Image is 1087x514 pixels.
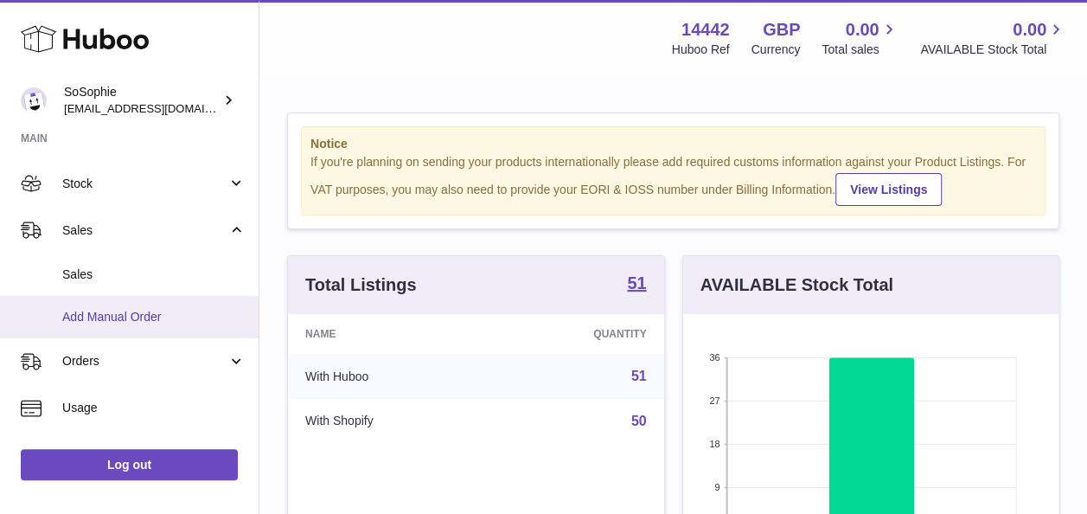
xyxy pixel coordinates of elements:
span: Sales [62,222,227,239]
strong: GBP [763,18,800,42]
a: 51 [627,274,646,295]
text: 9 [714,482,719,492]
h3: AVAILABLE Stock Total [700,273,893,297]
img: internalAdmin-14442@internal.huboo.com [21,87,47,113]
span: Total sales [822,42,898,58]
span: 0.00 [846,18,879,42]
a: 51 [631,369,647,383]
div: SoSophie [64,84,220,117]
div: If you're planning on sending your products internationally please add required customs informati... [310,154,1036,206]
strong: 51 [627,274,646,292]
span: Add Manual Order [62,309,246,325]
span: Sales [62,267,246,283]
h3: Total Listings [305,273,417,297]
strong: Notice [310,136,1036,152]
th: Quantity [490,314,663,354]
td: With Huboo [288,354,490,399]
span: Stock [62,176,227,192]
span: Usage [62,400,246,416]
text: 36 [709,352,719,363]
span: AVAILABLE Stock Total [920,42,1066,58]
text: 27 [709,395,719,406]
span: [EMAIL_ADDRESS][DOMAIN_NAME] [64,101,254,115]
a: 50 [631,414,647,428]
th: Name [288,314,490,354]
a: 0.00 AVAILABLE Stock Total [920,18,1066,58]
div: Currency [751,42,801,58]
span: 0.00 [1013,18,1046,42]
div: Huboo Ref [672,42,730,58]
span: Orders [62,353,227,369]
text: 18 [709,439,719,449]
a: 0.00 Total sales [822,18,898,58]
a: View Listings [835,173,942,206]
strong: 14442 [681,18,730,42]
td: With Shopify [288,399,490,444]
a: Log out [21,449,238,480]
